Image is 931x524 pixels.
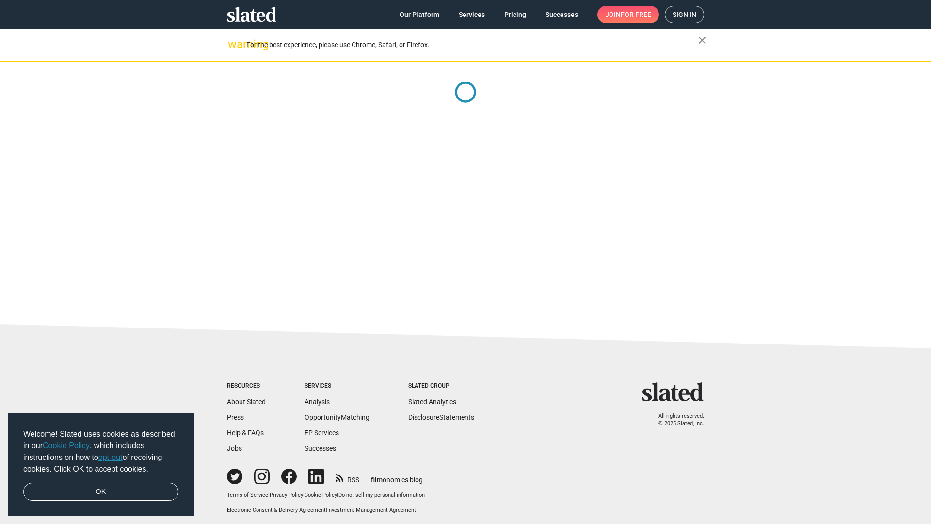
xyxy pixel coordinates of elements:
[227,398,266,406] a: About Slated
[305,444,336,452] a: Successes
[621,6,651,23] span: for free
[268,492,270,498] span: |
[227,382,266,390] div: Resources
[408,382,474,390] div: Slated Group
[408,413,474,421] a: DisclosureStatements
[305,429,339,437] a: EP Services
[227,444,242,452] a: Jobs
[459,6,485,23] span: Services
[326,507,327,513] span: |
[8,413,194,517] div: cookieconsent
[227,413,244,421] a: Press
[305,398,330,406] a: Analysis
[665,6,704,23] a: Sign in
[227,507,326,513] a: Electronic Consent & Delivery Agreement
[43,442,90,450] a: Cookie Policy
[228,38,240,50] mat-icon: warning
[451,6,493,23] a: Services
[648,413,704,427] p: All rights reserved. © 2025 Slated, Inc.
[305,382,369,390] div: Services
[597,6,659,23] a: Joinfor free
[303,492,305,498] span: |
[408,398,456,406] a: Slated Analytics
[336,470,359,485] a: RSS
[305,413,369,421] a: OpportunityMatching
[227,492,268,498] a: Terms of Service
[270,492,303,498] a: Privacy Policy
[338,492,425,499] button: Do not sell my personal information
[392,6,447,23] a: Our Platform
[305,492,337,498] a: Cookie Policy
[696,34,708,46] mat-icon: close
[371,468,423,485] a: filmonomics blog
[98,453,123,461] a: opt-out
[497,6,534,23] a: Pricing
[371,476,383,484] span: film
[504,6,526,23] span: Pricing
[227,429,264,437] a: Help & FAQs
[327,507,416,513] a: Investment Management Agreement
[546,6,578,23] span: Successes
[538,6,586,23] a: Successes
[337,492,338,498] span: |
[246,38,698,51] div: For the best experience, please use Chrome, Safari, or Firefox.
[23,483,178,501] a: dismiss cookie message
[400,6,439,23] span: Our Platform
[23,428,178,475] span: Welcome! Slated uses cookies as described in our , which includes instructions on how to of recei...
[673,6,696,23] span: Sign in
[605,6,651,23] span: Join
